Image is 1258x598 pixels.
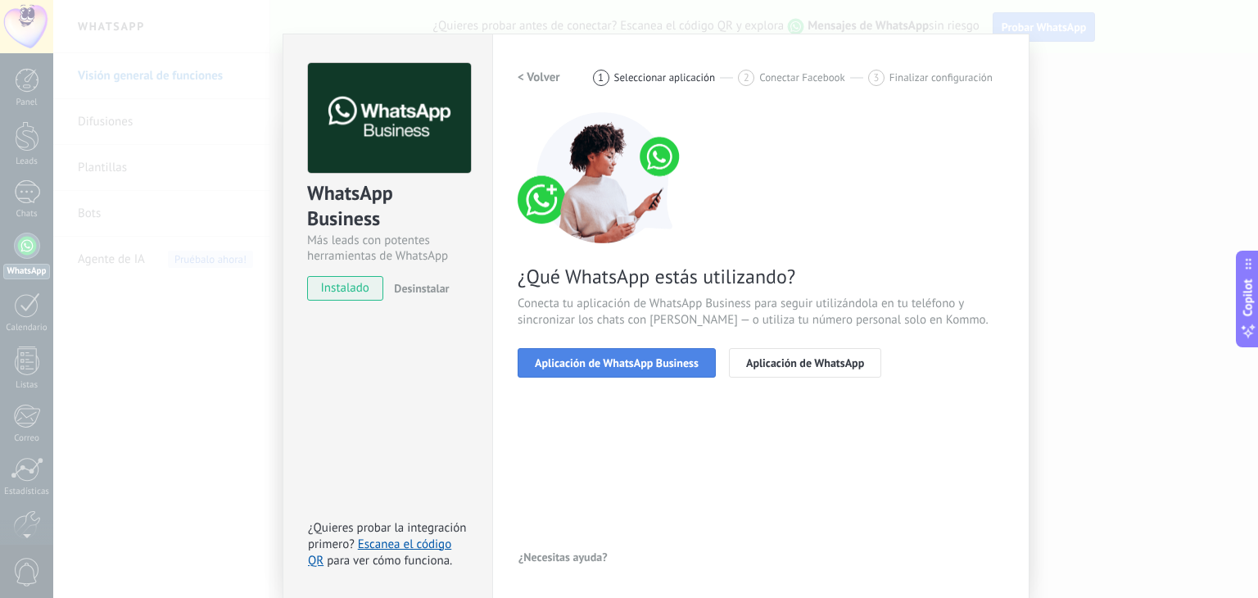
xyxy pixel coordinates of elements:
button: Aplicación de WhatsApp [729,348,881,378]
button: Aplicación de WhatsApp Business [518,348,716,378]
button: < Volver [518,63,560,93]
img: connect number [518,112,690,243]
span: Conectar Facebook [759,71,845,84]
span: Desinstalar [394,281,449,296]
span: instalado [308,276,382,301]
a: Escanea el código QR [308,537,451,569]
img: logo_main.png [308,63,471,174]
button: Desinstalar [387,276,449,301]
div: Más leads con potentes herramientas de WhatsApp [307,233,468,264]
div: WhatsApp Business [307,180,468,233]
span: Aplicación de WhatsApp [746,357,864,369]
button: ¿Necesitas ayuda? [518,545,609,569]
span: para ver cómo funciona. [327,553,452,569]
span: ¿Quieres probar la integración primero? [308,520,467,552]
span: ¿Necesitas ayuda? [518,551,608,563]
span: 3 [873,70,879,84]
span: Aplicación de WhatsApp Business [535,357,699,369]
span: 1 [598,70,604,84]
span: Finalizar configuración [889,71,993,84]
span: 2 [744,70,749,84]
span: ¿Qué WhatsApp estás utilizando? [518,264,1004,289]
span: Conecta tu aplicación de WhatsApp Business para seguir utilizándola en tu teléfono y sincronizar ... [518,296,1004,328]
h2: < Volver [518,70,560,85]
span: Seleccionar aplicación [614,71,716,84]
span: Copilot [1240,279,1256,317]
